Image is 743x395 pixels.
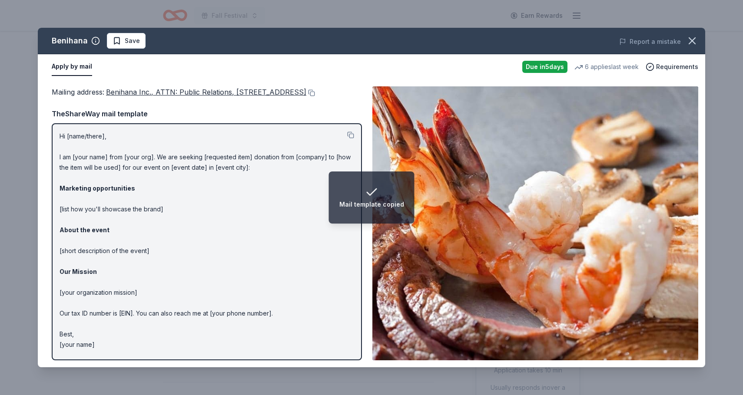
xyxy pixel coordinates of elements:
button: Apply by mail [52,58,92,76]
button: Save [107,33,146,49]
span: Benihana Inc., ATTN: Public Relations, [STREET_ADDRESS] [106,88,306,96]
p: Hi [name/there], I am [your name] from [your org]. We are seeking [requested item] donation from ... [60,131,354,350]
div: Mail template copied [339,199,404,210]
img: Image for Benihana [372,86,698,360]
button: Report a mistake [619,36,681,47]
span: Requirements [656,62,698,72]
button: Requirements [646,62,698,72]
span: Save [125,36,140,46]
div: Benihana [52,34,88,48]
div: Due in 5 days [522,61,567,73]
div: 6 applies last week [574,62,639,72]
strong: About the event [60,226,109,234]
strong: Our Mission [60,268,97,275]
strong: Marketing opportunities [60,184,135,192]
div: TheShareWay mail template [52,108,362,119]
div: Mailing address : [52,86,362,98]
